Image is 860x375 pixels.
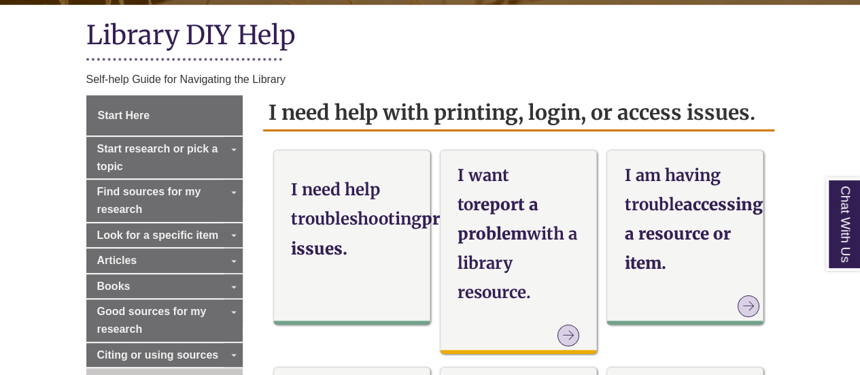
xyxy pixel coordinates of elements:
a: Look for a specific item [86,223,243,248]
h1: Library DIY Help [86,18,774,54]
span: Start Here [98,110,150,121]
span: Articles [97,255,137,266]
span: Good sources for my research [97,306,207,335]
a: Books [86,274,243,299]
strong: with a library resource. [458,223,577,303]
h3: accessing a resource or item. [624,161,762,278]
a: Articles [86,248,243,273]
span: Citing or using sources [97,349,219,361]
a: I want toreport a problemwith a library resource. [458,161,579,350]
strong: I want to [458,165,509,215]
a: Start Here [86,95,243,136]
strong: I am having trouble [624,165,720,215]
a: I am having troubleaccessing a resource or item. [624,161,762,321]
span: Look for a specific item [97,229,219,241]
span: Find sources for my research [97,186,201,215]
a: Find sources for my research [86,180,243,221]
span: Books [97,280,131,292]
h3: printing issues. [291,175,491,263]
span: Self-help Guide for Navigating the Library [86,74,286,85]
strong: I need help troubleshooting [291,179,422,229]
a: Start research or pick a topic [86,137,243,178]
a: Good sources for my research [86,299,243,341]
h3: report a problem [458,161,579,308]
h2: I need help with printing, login, or access issues. [263,95,774,131]
a: Citing or using sources [86,343,243,368]
a: I need help troubleshootingprinting issues. [291,175,491,306]
span: Start research or pick a topic [97,143,218,172]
